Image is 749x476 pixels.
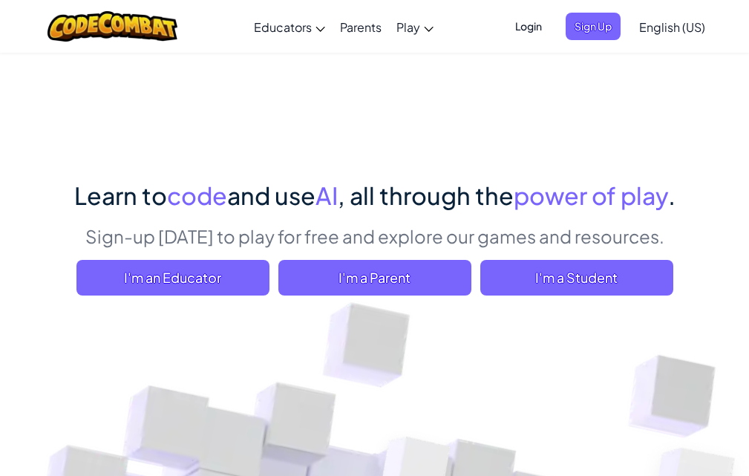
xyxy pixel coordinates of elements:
span: and use [227,180,315,210]
a: Educators [246,7,333,47]
button: Sign Up [566,13,621,40]
span: code [167,180,227,210]
a: Parents [333,7,389,47]
span: Educators [254,19,312,35]
a: I'm an Educator [76,260,269,296]
span: power of play [514,180,668,210]
span: , all through the [338,180,514,210]
span: Play [396,19,420,35]
a: English (US) [632,7,713,47]
button: I'm a Student [480,260,673,296]
button: Login [506,13,551,40]
span: Learn to [74,180,167,210]
span: . [668,180,676,210]
a: Play [389,7,441,47]
a: I'm a Parent [278,260,471,296]
p: Sign-up [DATE] to play for free and explore our games and resources. [74,224,676,249]
span: AI [315,180,338,210]
img: CodeCombat logo [48,11,177,42]
span: English (US) [639,19,705,35]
